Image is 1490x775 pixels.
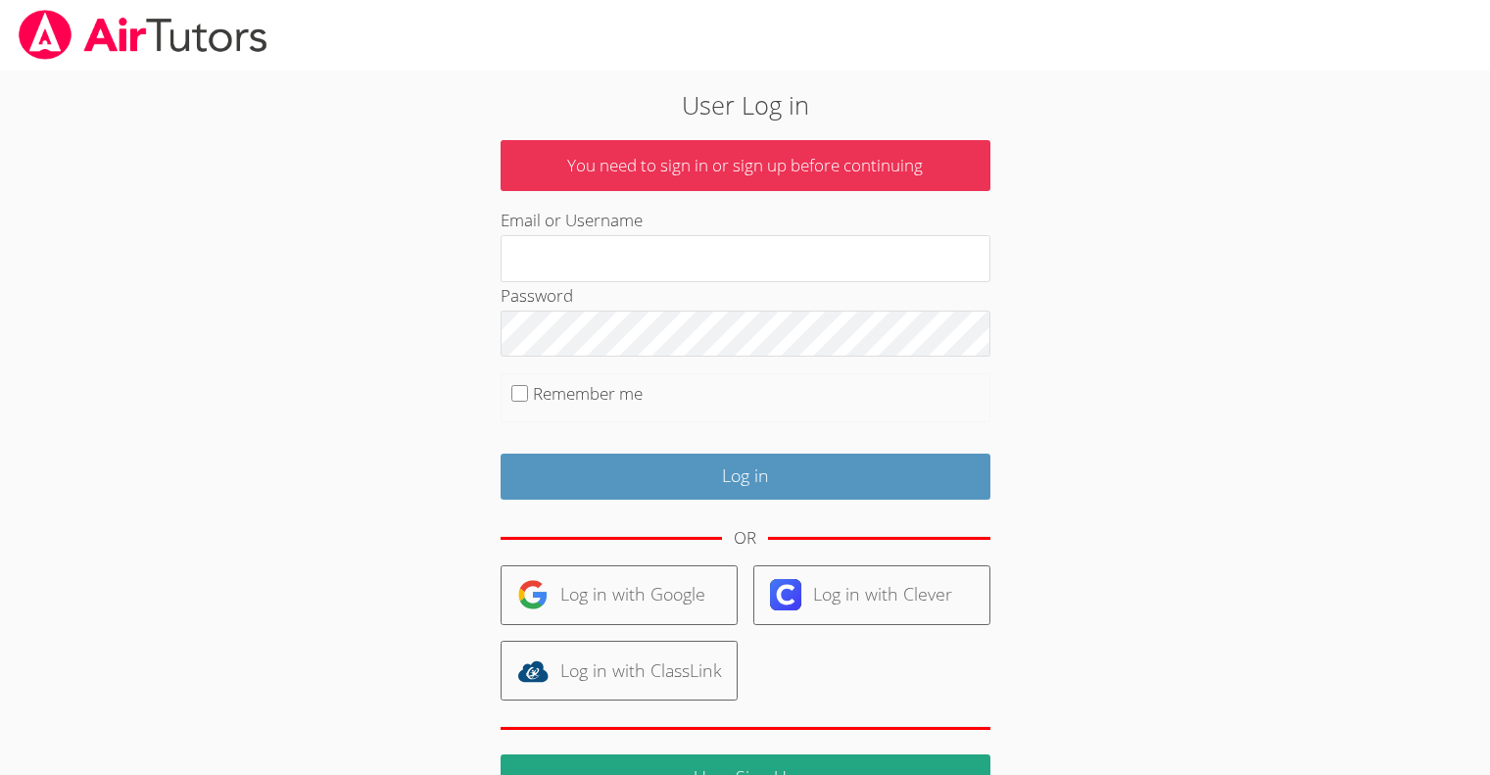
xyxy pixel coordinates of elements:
input: Log in [501,454,990,500]
img: clever-logo-6eab21bc6e7a338710f1a6ff85c0baf02591cd810cc4098c63d3a4b26e2feb20.svg [770,579,801,610]
a: Log in with ClassLink [501,641,738,701]
a: Log in with Google [501,565,738,625]
img: classlink-logo-d6bb404cc1216ec64c9a2012d9dc4662098be43eaf13dc465df04b49fa7ab582.svg [517,655,549,687]
img: airtutors_banner-c4298cdbf04f3fff15de1276eac7730deb9818008684d7c2e4769d2f7ddbe033.png [17,10,269,60]
a: Log in with Clever [753,565,990,625]
p: You need to sign in or sign up before continuing [501,140,990,192]
label: Email or Username [501,209,643,231]
h2: User Log in [343,86,1147,123]
img: google-logo-50288ca7cdecda66e5e0955fdab243c47b7ad437acaf1139b6f446037453330a.svg [517,579,549,610]
div: OR [734,524,756,553]
label: Password [501,284,573,307]
label: Remember me [533,382,643,405]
